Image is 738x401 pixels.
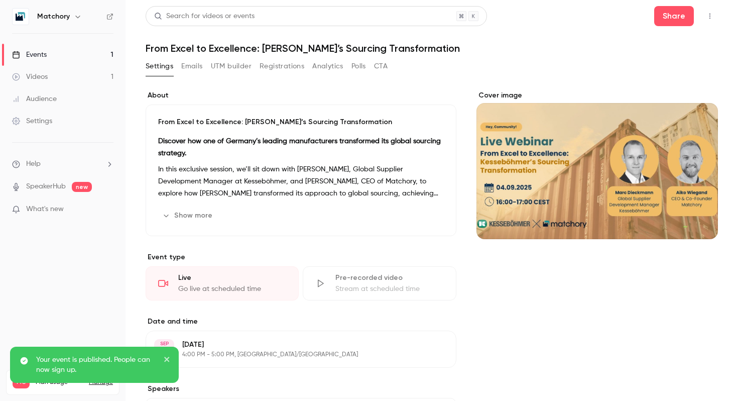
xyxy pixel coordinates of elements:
label: Date and time [146,317,456,327]
button: Emails [181,58,202,74]
h6: Matchory [37,12,70,22]
div: LiveGo live at scheduled time [146,266,299,300]
div: Live [178,273,286,283]
button: Registrations [260,58,304,74]
label: About [146,90,456,101]
a: SpeakerHub [26,181,66,192]
div: Pre-recorded videoStream at scheduled time [303,266,456,300]
h1: From Excel to Excellence: [PERSON_NAME]’s Sourcing Transformation [146,42,718,54]
p: In this exclusive session, we’ll sit down with [PERSON_NAME], Global Supplier Development Manager... [158,163,444,199]
section: Cover image [476,90,718,239]
p: Event type [146,252,456,262]
button: Analytics [312,58,343,74]
button: UTM builder [211,58,252,74]
li: help-dropdown-opener [12,159,113,169]
div: SEP [155,340,173,347]
div: Videos [12,72,48,82]
p: From Excel to Excellence: [PERSON_NAME]’s Sourcing Transformation [158,117,444,127]
div: Go live at scheduled time [178,284,286,294]
img: Matchory [13,9,29,25]
div: Pre-recorded video [335,273,443,283]
p: [DATE] [182,340,403,350]
button: Polls [351,58,366,74]
p: Your event is published. People can now sign up. [36,355,157,375]
span: What's new [26,204,64,215]
div: Stream at scheduled time [335,284,443,294]
div: Audience [12,94,57,104]
button: close [164,355,171,367]
span: new [72,182,92,192]
div: Events [12,50,47,60]
button: Share [654,6,694,26]
p: 4:00 PM - 5:00 PM, [GEOGRAPHIC_DATA]/[GEOGRAPHIC_DATA] [182,351,403,359]
span: Help [26,159,41,169]
button: Settings [146,58,173,74]
div: Search for videos or events [154,11,255,22]
button: CTA [374,58,388,74]
label: Speakers [146,384,456,394]
label: Cover image [476,90,718,101]
div: Settings [12,116,52,126]
button: Show more [158,208,218,224]
strong: Discover how one of Germany’s leading manufacturers transformed its global sourcing strategy. [158,138,441,157]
